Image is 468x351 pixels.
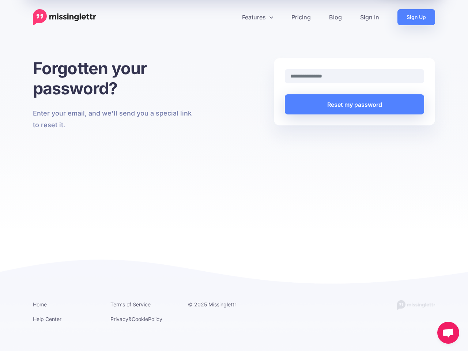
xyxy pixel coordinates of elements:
li: © 2025 Missinglettr [188,300,254,309]
a: Features [233,9,282,25]
a: Blog [320,9,351,25]
a: Sign Up [397,9,435,25]
button: Reset my password [285,94,424,114]
a: Sign In [351,9,388,25]
a: Pricing [282,9,320,25]
p: Enter your email, and we'll send you a special link to reset it. [33,107,194,131]
div: Open chat [437,322,459,344]
h1: Forgotten your password? [33,58,194,98]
